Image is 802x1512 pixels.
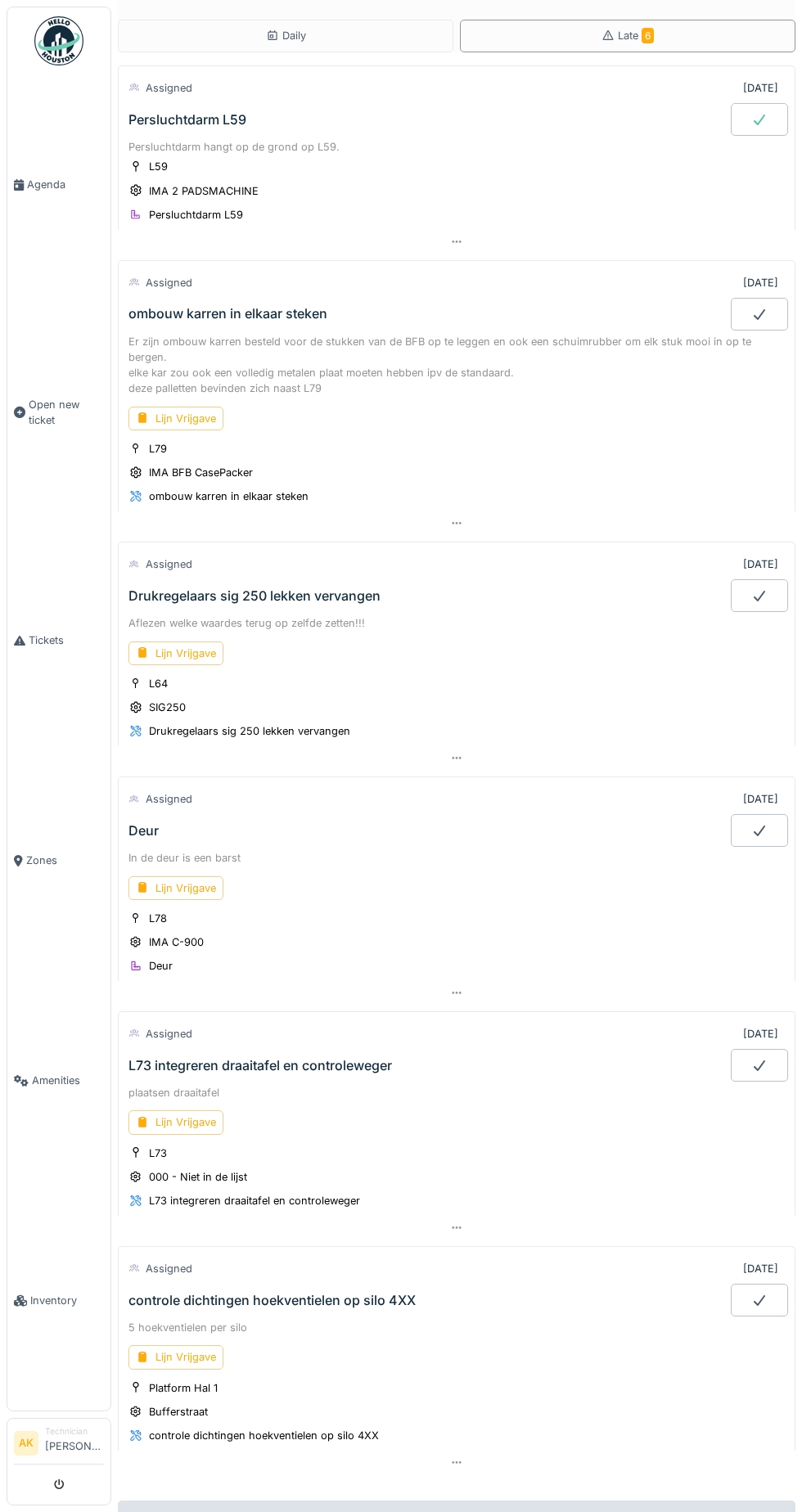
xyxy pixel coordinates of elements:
div: L73 [149,1145,167,1161]
div: L73 integreren draaitafel en controleweger [128,1058,392,1073]
div: L59 [149,159,168,174]
div: Daily [266,28,306,43]
div: Assigned [146,1026,192,1042]
span: Amenities [32,1073,104,1088]
a: Amenities [7,970,110,1190]
div: IMA C-900 [149,934,204,950]
div: 000 - Niet in de lijst [149,1169,247,1185]
div: Technician [45,1425,104,1438]
span: Zones [26,853,104,868]
span: Late [618,29,654,42]
li: [PERSON_NAME] [45,1425,104,1460]
div: Assigned [146,80,192,96]
div: [DATE] [743,275,778,290]
div: L73 integreren draaitafel en controleweger [149,1193,360,1208]
a: Inventory [7,1190,110,1411]
div: plaatsen draaitafel [128,1085,785,1100]
div: IMA BFB CasePacker [149,465,253,480]
a: Zones [7,750,110,970]
div: SIG250 [149,700,186,715]
div: Persluchtdarm hangt op de grond op L59. [128,139,785,155]
div: [DATE] [743,80,778,96]
a: Tickets [7,530,110,750]
div: controle dichtingen hoekventielen op silo 4XX [149,1428,379,1443]
div: L79 [149,441,167,457]
div: Platform Hal 1 [149,1380,218,1396]
div: IMA 2 PADSMACHINE [149,183,259,199]
img: Badge_color-CXgf-gQk.svg [34,16,83,65]
div: Lijn Vrijgave [128,641,223,665]
div: L64 [149,676,168,691]
div: ombouw karren in elkaar steken [128,306,327,322]
div: Lijn Vrijgave [128,876,223,900]
div: Persluchtdarm L59 [128,112,246,128]
span: Tickets [29,632,104,648]
div: Persluchtdarm L59 [149,207,243,223]
a: Open new ticket [7,295,110,530]
div: Assigned [146,556,192,572]
div: Drukregelaars sig 250 lekken vervangen [128,588,381,604]
span: 6 [642,28,654,43]
li: AK [14,1431,38,1456]
div: Lijn Vrijgave [128,407,223,430]
div: L78 [149,911,167,926]
div: Deur [149,958,173,974]
div: Assigned [146,275,192,290]
div: Deur [128,823,159,839]
div: 5 hoekventielen per silo [128,1320,785,1335]
span: Inventory [30,1293,104,1308]
div: [DATE] [743,556,778,572]
div: Assigned [146,1261,192,1276]
div: [DATE] [743,791,778,807]
div: controle dichtingen hoekventielen op silo 4XX [128,1293,416,1308]
div: In de deur is een barst [128,850,785,866]
div: Bufferstraat [149,1404,208,1420]
div: ombouw karren in elkaar steken [149,488,309,504]
div: Er zijn ombouw karren besteld voor de stukken van de BFB op te leggen en ook een schuimrubber om ... [128,334,785,397]
span: Agenda [27,177,104,192]
a: AK Technician[PERSON_NAME] [14,1425,104,1465]
div: [DATE] [743,1261,778,1276]
div: Lijn Vrijgave [128,1110,223,1134]
div: Aflezen welke waardes terug op zelfde zetten!!! [128,615,785,631]
div: [DATE] [743,1026,778,1042]
div: Drukregelaars sig 250 lekken vervangen [149,723,350,739]
div: Lijn Vrijgave [128,1345,223,1369]
span: Open new ticket [29,397,104,428]
a: Agenda [7,74,110,295]
div: Assigned [146,791,192,807]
